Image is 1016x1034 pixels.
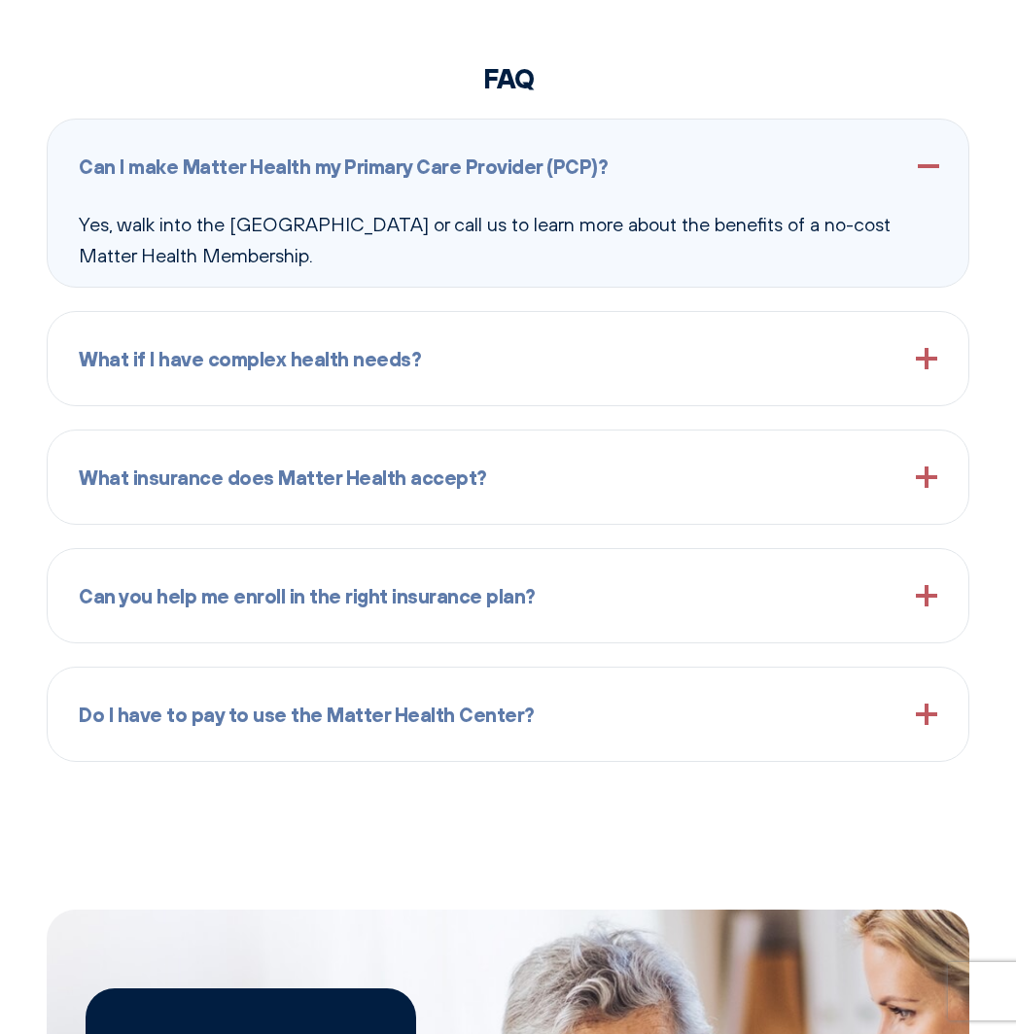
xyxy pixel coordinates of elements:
[79,699,535,730] span: Do I have to pay to use the Matter Health Center?
[79,209,937,271] p: Yes, walk into the [GEOGRAPHIC_DATA] or call us to learn more about the benefits of a no-cost Mat...
[79,151,608,182] span: Can I make Matter Health my Primary Care Provider (PCP)?
[79,580,536,611] span: Can you help me enroll in the right insurance plan?
[47,62,969,95] h2: FAQ
[79,462,487,493] span: What insurance does Matter Health accept?
[79,343,421,374] span: What if I have complex health needs?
